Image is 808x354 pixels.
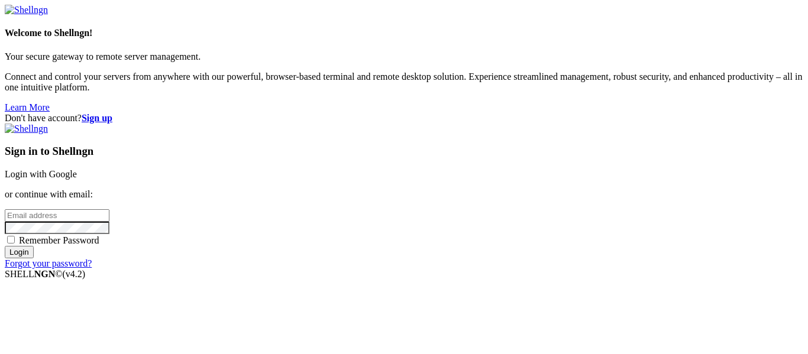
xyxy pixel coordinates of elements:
input: Login [5,246,34,258]
span: Remember Password [19,235,99,245]
p: Your secure gateway to remote server management. [5,51,803,62]
p: or continue with email: [5,189,803,200]
a: Learn More [5,102,50,112]
input: Remember Password [7,236,15,243]
input: Email address [5,209,109,222]
b: NGN [34,269,56,279]
a: Forgot your password? [5,258,92,268]
span: SHELL © [5,269,85,279]
img: Shellngn [5,124,48,134]
p: Connect and control your servers from anywhere with our powerful, browser-based terminal and remo... [5,72,803,93]
span: 4.2.0 [63,269,86,279]
a: Sign up [82,113,112,123]
h3: Sign in to Shellngn [5,145,803,158]
div: Don't have account? [5,113,803,124]
h4: Welcome to Shellngn! [5,28,803,38]
img: Shellngn [5,5,48,15]
a: Login with Google [5,169,77,179]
